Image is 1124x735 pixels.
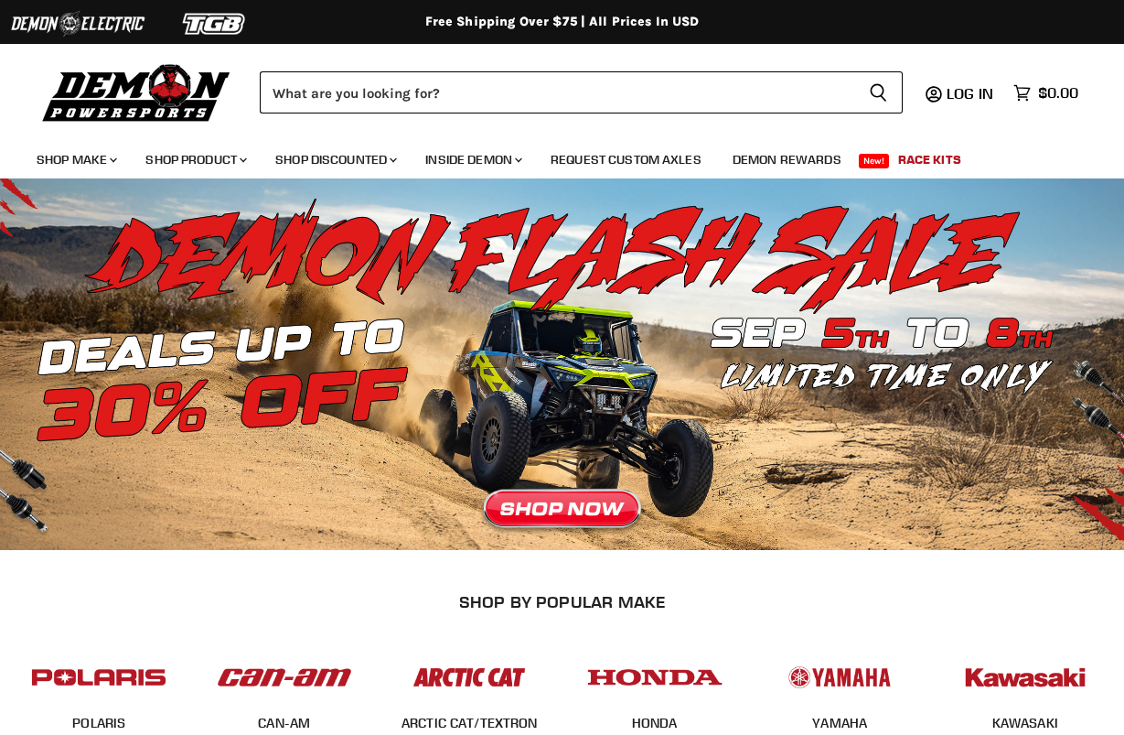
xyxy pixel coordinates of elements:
[72,715,125,731] a: POLARIS
[938,85,1004,102] a: Log in
[992,715,1058,733] span: KAWASAKI
[260,71,854,113] input: Search
[37,59,237,124] img: Demon Powersports
[9,6,146,41] img: Demon Electric Logo 2
[812,715,867,733] span: YAMAHA
[258,715,310,731] a: CAN-AM
[27,650,170,706] img: POPULAR_MAKE_logo_2_dba48cf1-af45-46d4-8f73-953a0f002620.jpg
[213,650,356,706] img: POPULAR_MAKE_logo_1_adc20308-ab24-48c4-9fac-e3c1a623d575.jpg
[859,154,890,168] span: New!
[401,715,538,733] span: ARCTIC CAT/TEXTRON
[1004,80,1087,106] a: $0.00
[258,715,310,733] span: CAN-AM
[812,715,867,731] a: YAMAHA
[398,650,541,706] img: POPULAR_MAKE_logo_3_027535af-6171-4c5e-a9bc-f0eccd05c5d6.jpg
[768,650,911,706] img: POPULAR_MAKE_logo_5_20258e7f-293c-4aac-afa8-159eaa299126.jpg
[132,141,258,178] a: Shop Product
[412,141,533,178] a: Inside Demon
[884,141,975,178] a: Race Kits
[719,141,855,178] a: Demon Rewards
[632,715,678,731] a: HONDA
[262,141,408,178] a: Shop Discounted
[146,6,284,41] img: TGB Logo 2
[23,134,1074,178] ul: Main menu
[401,715,538,731] a: ARCTIC CAT/TEXTRON
[947,84,993,103] span: Log in
[854,71,903,113] button: Search
[583,650,726,706] img: POPULAR_MAKE_logo_4_4923a504-4bac-4306-a1be-165a52280178.jpg
[954,650,1097,706] img: POPULAR_MAKE_logo_6_76e8c46f-2d1e-4ecc-b320-194822857d41.jpg
[23,592,1102,611] h2: SHOP BY POPULAR MAKE
[23,141,128,178] a: Shop Make
[72,715,125,733] span: POLARIS
[1038,84,1078,102] span: $0.00
[537,141,715,178] a: Request Custom Axles
[260,71,903,113] form: Product
[992,715,1058,731] a: KAWASAKI
[632,715,678,733] span: HONDA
